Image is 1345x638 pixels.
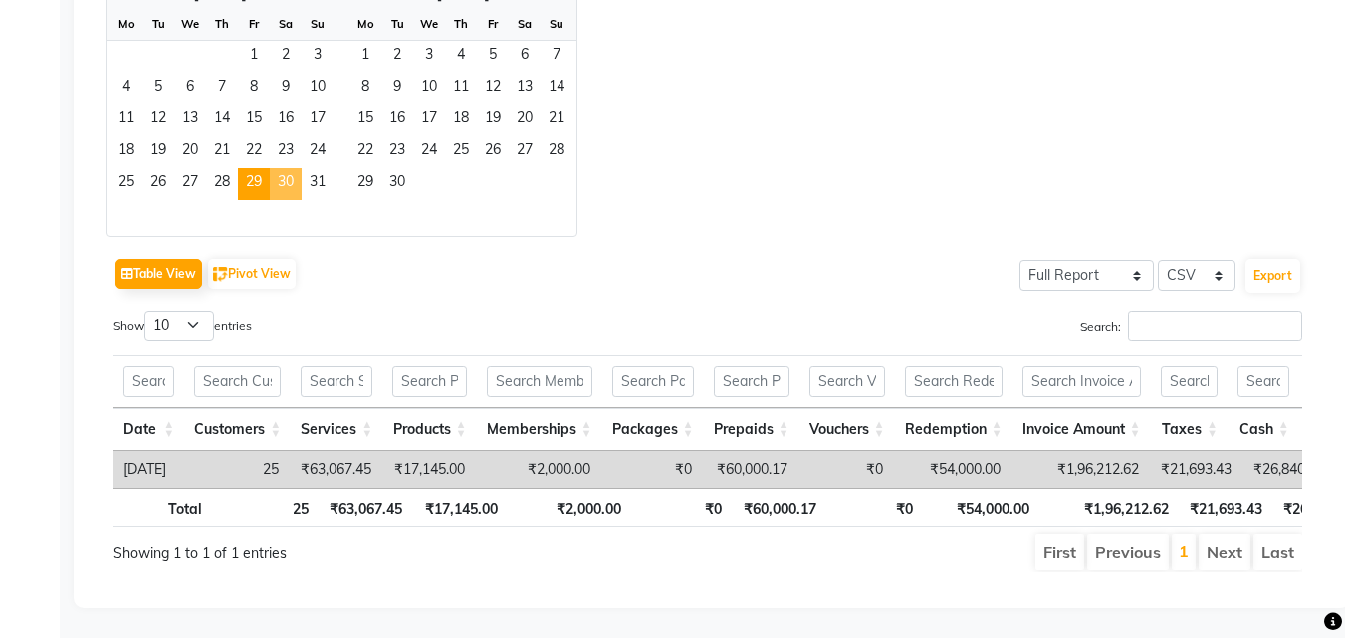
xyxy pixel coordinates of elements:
[799,408,895,451] th: Vouchers: activate to sort column ascending
[413,73,445,105] div: Wednesday, September 10, 2025
[302,136,334,168] span: 24
[270,41,302,73] span: 2
[111,168,142,200] span: 25
[206,105,238,136] div: Thursday, August 14, 2025
[704,408,799,451] th: Prepaids: activate to sort column ascending
[174,8,206,40] div: We
[349,41,381,73] span: 1
[541,105,572,136] div: Sunday, September 21, 2025
[381,136,413,168] div: Tuesday, September 23, 2025
[541,41,572,73] span: 7
[174,105,206,136] span: 13
[206,168,238,200] div: Thursday, August 28, 2025
[600,451,702,488] td: ₹0
[509,105,541,136] div: Saturday, September 20, 2025
[238,136,270,168] span: 22
[289,451,381,488] td: ₹63,067.45
[142,168,174,200] span: 26
[113,408,184,451] th: Date: activate to sort column ascending
[270,136,302,168] span: 23
[1022,366,1141,397] input: Search Invoice Amount
[113,488,212,527] th: Total
[142,8,174,40] div: Tu
[111,73,142,105] div: Monday, August 4, 2025
[477,73,509,105] span: 12
[238,73,270,105] div: Friday, August 8, 2025
[349,168,381,200] span: 29
[113,532,591,565] div: Showing 1 to 1 of 1 entries
[732,488,826,527] th: ₹60,000.17
[702,451,797,488] td: ₹60,000.17
[1179,541,1189,561] a: 1
[477,136,509,168] div: Friday, September 26, 2025
[381,105,413,136] span: 16
[142,105,174,136] span: 12
[893,451,1010,488] td: ₹54,000.00
[123,366,174,397] input: Search Date
[826,488,923,527] th: ₹0
[111,8,142,40] div: Mo
[445,105,477,136] span: 18
[1039,488,1179,527] th: ₹1,96,212.62
[238,8,270,40] div: Fr
[905,366,1003,397] input: Search Redemption
[541,73,572,105] span: 14
[270,73,302,105] div: Saturday, August 9, 2025
[174,168,206,200] span: 27
[174,105,206,136] div: Wednesday, August 13, 2025
[413,105,445,136] div: Wednesday, September 17, 2025
[1245,259,1300,293] button: Export
[509,136,541,168] span: 27
[238,105,270,136] div: Friday, August 15, 2025
[349,73,381,105] span: 8
[206,168,238,200] span: 28
[238,105,270,136] span: 15
[349,105,381,136] div: Monday, September 15, 2025
[1128,311,1302,341] input: Search:
[206,136,238,168] div: Thursday, August 21, 2025
[270,136,302,168] div: Saturday, August 23, 2025
[302,168,334,200] div: Sunday, August 31, 2025
[445,105,477,136] div: Thursday, September 18, 2025
[541,136,572,168] span: 28
[381,168,413,200] div: Tuesday, September 30, 2025
[508,488,632,527] th: ₹2,000.00
[184,408,291,451] th: Customers: activate to sort column ascending
[142,73,174,105] div: Tuesday, August 5, 2025
[382,408,476,451] th: Products: activate to sort column ascending
[349,73,381,105] div: Monday, September 8, 2025
[302,168,334,200] span: 31
[477,8,509,40] div: Fr
[413,105,445,136] span: 17
[302,73,334,105] div: Sunday, August 10, 2025
[111,136,142,168] span: 18
[270,41,302,73] div: Saturday, August 2, 2025
[349,136,381,168] span: 22
[413,136,445,168] span: 24
[182,451,289,488] td: 25
[302,41,334,73] span: 3
[509,41,541,73] span: 6
[541,8,572,40] div: Su
[270,8,302,40] div: Sa
[445,73,477,105] div: Thursday, September 11, 2025
[174,136,206,168] span: 20
[1010,451,1149,488] td: ₹1,96,212.62
[381,168,413,200] span: 30
[270,73,302,105] span: 9
[509,73,541,105] span: 13
[206,136,238,168] span: 21
[475,451,600,488] td: ₹2,000.00
[302,41,334,73] div: Sunday, August 3, 2025
[349,41,381,73] div: Monday, September 1, 2025
[270,168,302,200] div: Saturday, August 30, 2025
[412,488,507,527] th: ₹17,145.00
[194,366,281,397] input: Search Customers
[1151,408,1228,451] th: Taxes: activate to sort column ascending
[142,168,174,200] div: Tuesday, August 26, 2025
[477,408,602,451] th: Memberships: activate to sort column ascending
[1161,366,1218,397] input: Search Taxes
[477,73,509,105] div: Friday, September 12, 2025
[714,366,789,397] input: Search Prepaids
[477,105,509,136] div: Friday, September 19, 2025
